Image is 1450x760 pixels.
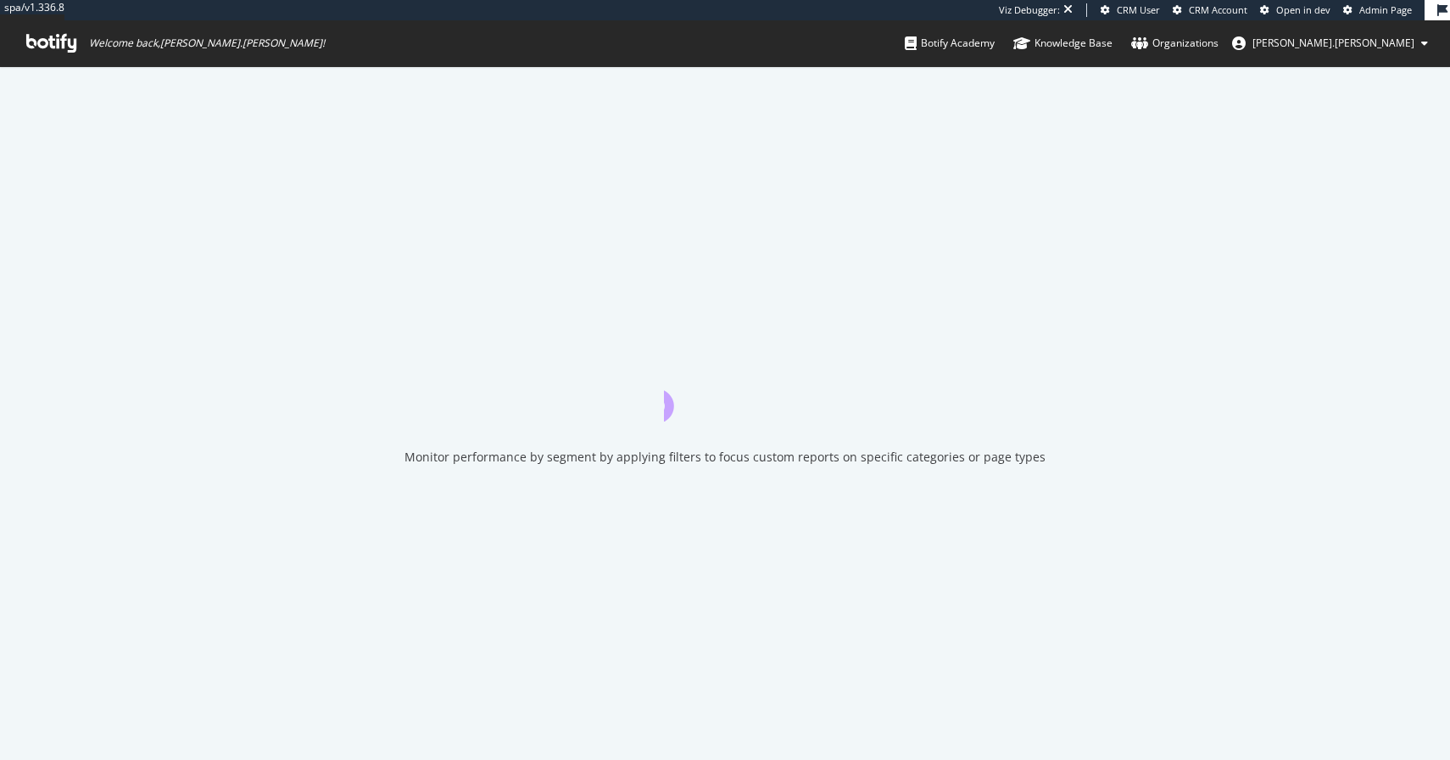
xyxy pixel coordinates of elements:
a: CRM Account [1173,3,1247,17]
button: [PERSON_NAME].[PERSON_NAME] [1219,30,1442,57]
div: Knowledge Base [1013,35,1113,52]
div: Monitor performance by segment by applying filters to focus custom reports on specific categories... [404,449,1046,466]
span: Welcome back, [PERSON_NAME].[PERSON_NAME] ! [89,36,325,50]
a: Organizations [1131,20,1219,66]
div: animation [664,360,786,422]
a: Knowledge Base [1013,20,1113,66]
span: emerson.prager [1252,36,1414,50]
div: Viz Debugger: [999,3,1060,17]
span: CRM User [1117,3,1160,16]
span: Admin Page [1359,3,1412,16]
a: Botify Academy [905,20,995,66]
a: Admin Page [1343,3,1412,17]
span: CRM Account [1189,3,1247,16]
a: Open in dev [1260,3,1330,17]
a: CRM User [1101,3,1160,17]
div: Botify Academy [905,35,995,52]
span: Open in dev [1276,3,1330,16]
div: Organizations [1131,35,1219,52]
